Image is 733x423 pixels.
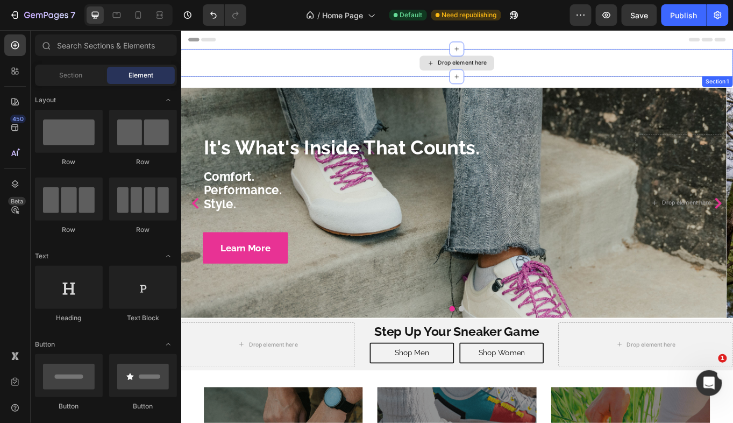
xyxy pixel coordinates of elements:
[318,10,321,21] span: /
[27,195,65,211] strong: Style.
[70,9,75,22] p: 7
[35,95,56,105] span: Layout
[400,10,423,20] span: Default
[326,365,424,390] a: Shop Women
[35,313,103,323] div: Heading
[203,4,246,26] div: Undo/Redo
[35,401,103,411] div: Button
[250,370,290,385] div: Shop Men
[35,157,103,167] div: Row
[620,194,637,211] button: Carousel Next Arrow
[671,10,698,21] div: Publish
[27,163,86,179] strong: Comfort.
[46,245,105,264] div: Learn More
[129,70,153,80] span: Element
[10,115,26,123] div: 450
[323,10,364,21] span: Home Page
[160,248,177,265] span: Toggle open
[661,4,707,26] button: Publish
[4,4,80,26] button: 7
[8,197,26,206] div: Beta
[109,313,177,323] div: Text Block
[442,10,497,20] span: Need republishing
[718,354,727,363] span: 1
[35,225,103,235] div: Row
[160,91,177,109] span: Toggle open
[522,363,579,372] div: Drop element here
[35,340,55,349] span: Button
[109,157,177,167] div: Row
[160,336,177,353] span: Toggle open
[9,194,26,211] button: Carousel Back Arrow
[301,34,358,43] div: Drop element here
[325,322,331,329] button: Dot
[35,251,48,261] span: Text
[348,370,402,385] div: Shop Women
[696,370,722,396] iframe: Intercom live chat
[35,34,177,56] input: Search Sections & Elements
[631,11,649,20] span: Save
[109,401,177,411] div: Button
[622,4,657,26] button: Save
[27,179,118,195] strong: Performance.
[314,322,321,329] button: Dot
[27,123,531,153] p: It's What's Inside That Counts.
[221,342,425,363] h2: Step Up Your Sneaker Game
[80,363,137,372] div: Drop element here
[109,225,177,235] div: Row
[221,365,319,390] a: Shop Men
[563,198,620,206] div: Drop element here
[611,55,643,65] div: Section 1
[60,70,83,80] span: Section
